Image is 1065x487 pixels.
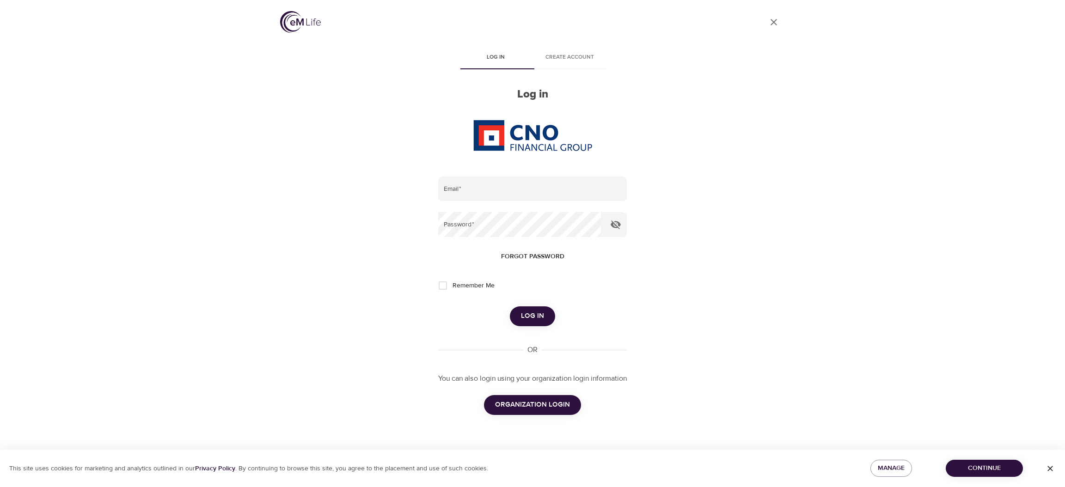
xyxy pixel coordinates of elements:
img: CNO%20logo.png [473,120,592,151]
span: Manage [878,463,905,474]
button: Log in [510,306,555,326]
div: disabled tabs example [438,47,627,69]
div: OR [524,345,541,355]
span: Forgot password [501,251,564,262]
a: close [763,11,785,33]
button: Forgot password [497,248,568,265]
button: ORGANIZATION LOGIN [484,395,581,414]
span: Log in [464,53,527,62]
span: Create account [538,53,601,62]
span: Continue [953,463,1016,474]
a: Privacy Policy [195,464,235,473]
h2: Log in [438,88,627,101]
button: Manage [870,460,912,477]
button: Continue [946,460,1023,477]
span: Log in [521,310,544,322]
span: Remember Me [453,281,495,291]
img: logo [280,11,321,33]
span: ORGANIZATION LOGIN [495,399,570,411]
p: You can also login using your organization login information [438,373,627,384]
